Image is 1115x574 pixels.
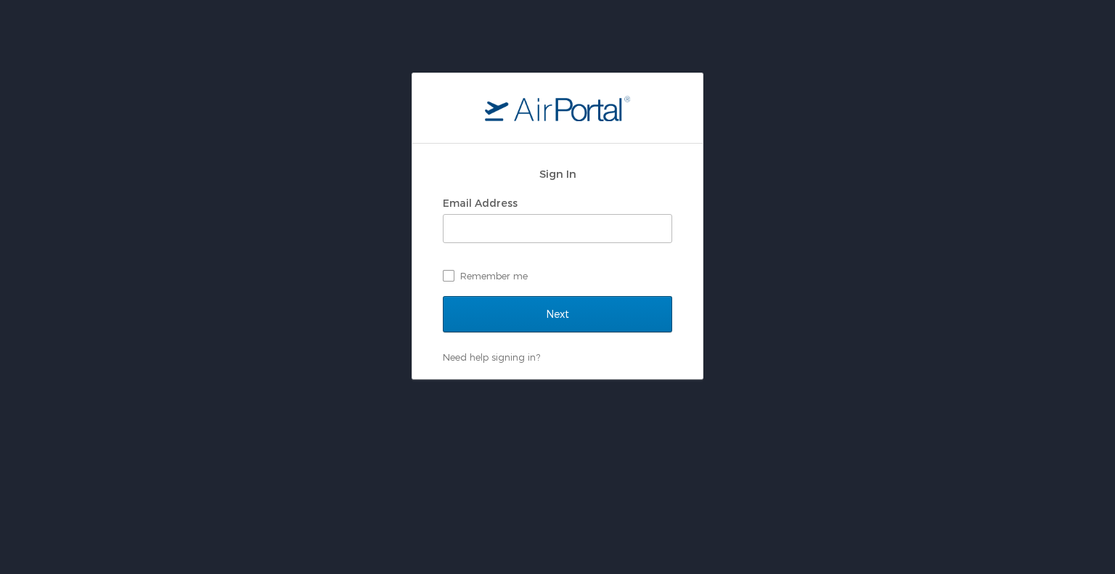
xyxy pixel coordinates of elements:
[485,95,630,121] img: logo
[443,296,672,332] input: Next
[443,165,672,182] h2: Sign In
[443,197,518,209] label: Email Address
[443,265,672,287] label: Remember me
[443,351,540,363] a: Need help signing in?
